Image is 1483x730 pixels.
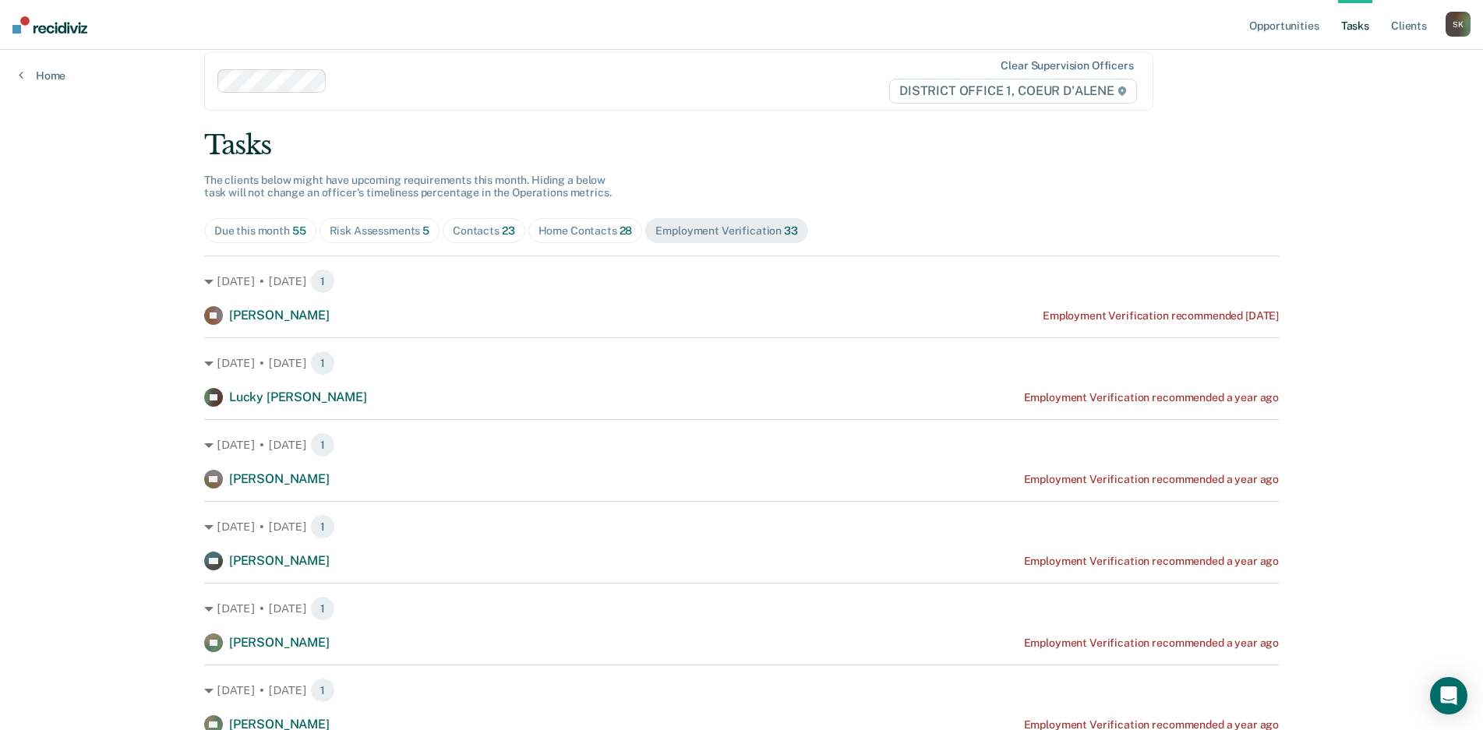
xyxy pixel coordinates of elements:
[310,596,335,621] span: 1
[204,432,1279,457] div: [DATE] • [DATE] 1
[453,224,515,238] div: Contacts
[422,224,429,237] span: 5
[204,678,1279,703] div: [DATE] • [DATE] 1
[1001,59,1133,72] div: Clear supervision officers
[229,308,330,323] span: [PERSON_NAME]
[204,351,1279,376] div: [DATE] • [DATE] 1
[204,129,1279,161] div: Tasks
[1024,391,1280,404] div: Employment Verification recommended a year ago
[204,596,1279,621] div: [DATE] • [DATE] 1
[310,351,335,376] span: 1
[214,224,306,238] div: Due this month
[784,224,798,237] span: 33
[1043,309,1279,323] div: Employment Verification recommended [DATE]
[889,79,1137,104] span: DISTRICT OFFICE 1, COEUR D'ALENE
[1024,637,1280,650] div: Employment Verification recommended a year ago
[229,390,367,404] span: Lucky [PERSON_NAME]
[310,514,335,539] span: 1
[292,224,306,237] span: 55
[204,174,612,199] span: The clients below might have upcoming requirements this month. Hiding a below task will not chang...
[310,269,335,294] span: 1
[1430,677,1467,714] div: Open Intercom Messenger
[204,269,1279,294] div: [DATE] • [DATE] 1
[538,224,633,238] div: Home Contacts
[620,224,633,237] span: 28
[229,471,330,486] span: [PERSON_NAME]
[310,432,335,457] span: 1
[1024,555,1280,568] div: Employment Verification recommended a year ago
[1446,12,1471,37] button: SK
[19,69,65,83] a: Home
[204,514,1279,539] div: [DATE] • [DATE] 1
[1024,473,1280,486] div: Employment Verification recommended a year ago
[229,635,330,650] span: [PERSON_NAME]
[502,224,515,237] span: 23
[12,16,87,34] img: Recidiviz
[310,678,335,703] span: 1
[1446,12,1471,37] div: S K
[330,224,430,238] div: Risk Assessments
[229,553,330,568] span: [PERSON_NAME]
[655,224,797,238] div: Employment Verification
